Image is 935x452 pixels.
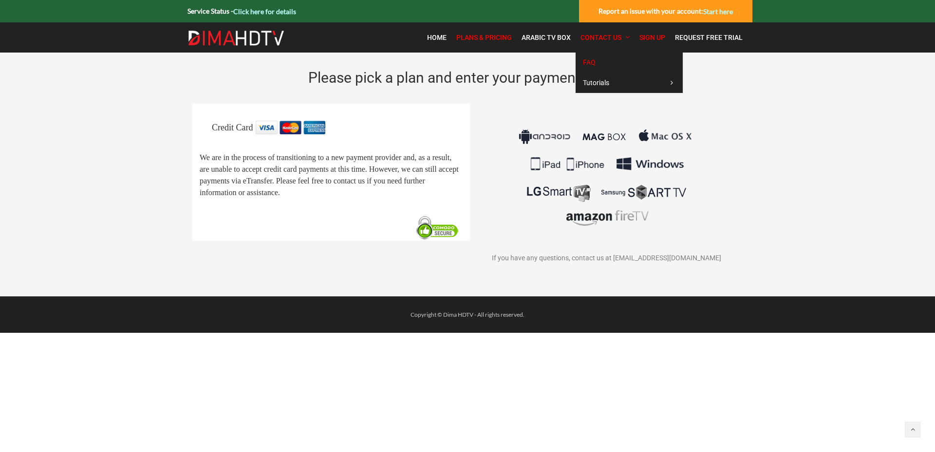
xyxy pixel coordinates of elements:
[427,34,447,41] span: Home
[451,27,517,48] a: Plans & Pricing
[639,34,665,41] span: Sign Up
[635,27,670,48] a: Sign Up
[212,123,253,132] span: Credit Card
[580,34,621,41] span: Contact Us
[598,7,733,15] strong: Report an issue with your account:
[703,7,733,16] a: Start here
[675,34,743,41] span: Request Free Trial
[308,69,627,86] span: Please pick a plan and enter your payment details
[517,27,576,48] a: Arabic TV Box
[583,58,596,66] span: FAQ
[576,52,683,72] a: FAQ
[522,34,571,41] span: Arabic TV Box
[422,27,451,48] a: Home
[576,27,635,48] a: Contact Us
[576,72,683,93] a: Tutorials
[183,309,752,321] div: Copyright © Dima HDTV - All rights reserved.
[456,34,512,41] span: Plans & Pricing
[492,254,721,262] span: If you have any questions, contact us at [EMAIL_ADDRESS][DOMAIN_NAME]
[233,7,296,16] a: Click here for details
[187,7,296,15] strong: Service Status -
[905,422,920,437] a: Back to top
[200,154,459,197] span: We are in the process of transitioning to a new payment provider and, as a result, are unable to ...
[583,79,609,87] span: Tutorials
[670,27,748,48] a: Request Free Trial
[187,30,285,46] img: Dima HDTV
